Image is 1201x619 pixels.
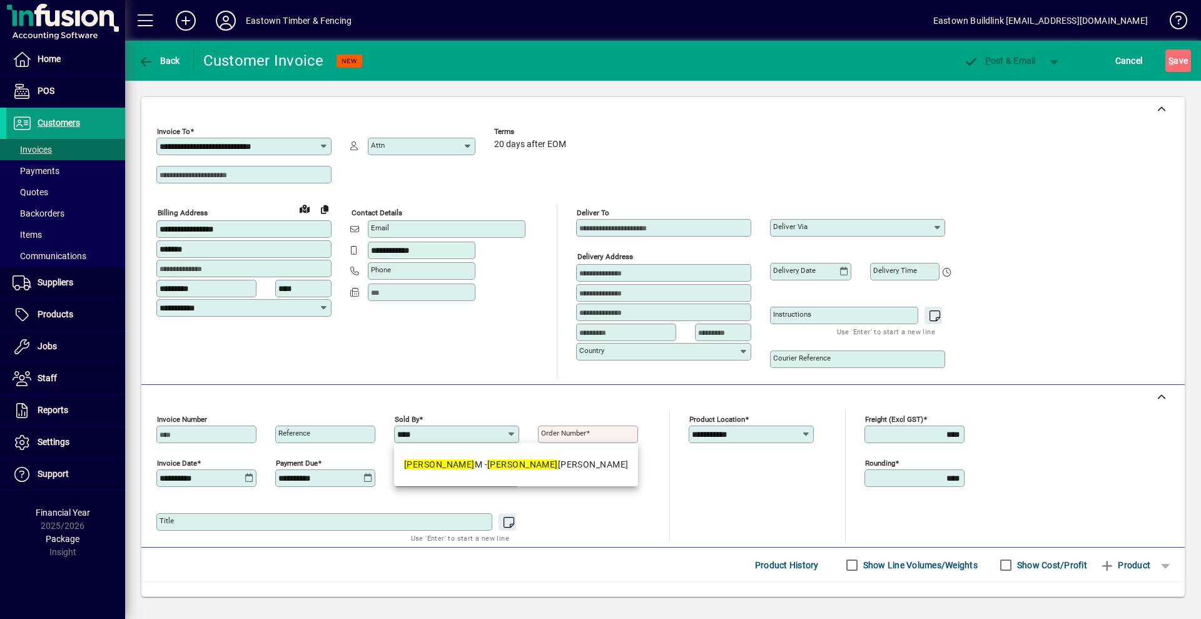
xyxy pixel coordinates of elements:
[38,54,61,64] span: Home
[404,458,628,471] div: M - [PERSON_NAME]
[541,429,586,437] mat-label: Order number
[6,203,125,224] a: Backorders
[38,86,54,96] span: POS
[411,531,509,545] mat-hint: Use 'Enter' to start a new line
[963,56,1036,66] span: ost & Email
[577,208,609,217] mat-label: Deliver To
[1168,56,1173,66] span: S
[755,555,819,575] span: Product History
[1100,555,1150,575] span: Product
[1112,49,1146,72] button: Cancel
[157,415,207,424] mat-label: Invoice number
[985,56,991,66] span: P
[38,437,69,447] span: Settings
[203,51,324,71] div: Customer Invoice
[957,49,1042,72] button: Post & Email
[13,166,59,176] span: Payments
[6,267,125,299] a: Suppliers
[773,310,811,319] mat-label: Instructions
[295,198,315,218] a: View on map
[38,373,57,383] span: Staff
[135,49,183,72] button: Back
[6,139,125,160] a: Invoices
[278,429,310,437] mat-label: Reference
[933,11,1148,31] div: Eastown Buildlink [EMAIL_ADDRESS][DOMAIN_NAME]
[6,76,125,107] a: POS
[6,224,125,245] a: Items
[579,346,604,355] mat-label: Country
[1115,51,1143,71] span: Cancel
[689,415,745,424] mat-label: Product location
[13,187,48,197] span: Quotes
[861,559,978,571] label: Show Line Volumes/Weights
[38,405,68,415] span: Reports
[394,448,638,481] mat-option: KateM - Kate Mallett
[371,141,385,150] mat-label: Attn
[837,324,935,339] mat-hint: Use 'Enter' to start a new line
[6,299,125,330] a: Products
[6,427,125,458] a: Settings
[38,309,73,319] span: Products
[46,534,79,544] span: Package
[157,459,197,468] mat-label: Invoice date
[36,508,90,518] span: Financial Year
[494,128,569,136] span: Terms
[773,354,831,362] mat-label: Courier Reference
[13,208,64,218] span: Backorders
[6,395,125,426] a: Reports
[13,251,86,261] span: Communications
[371,223,389,232] mat-label: Email
[6,44,125,75] a: Home
[773,222,808,231] mat-label: Deliver via
[138,56,180,66] span: Back
[38,341,57,351] span: Jobs
[371,265,391,274] mat-label: Phone
[6,160,125,182] a: Payments
[157,127,190,136] mat-label: Invoice To
[487,459,558,469] em: [PERSON_NAME]
[395,415,419,424] mat-label: Sold by
[1168,51,1188,71] span: ave
[750,554,824,576] button: Product History
[873,266,917,275] mat-label: Delivery time
[206,9,246,32] button: Profile
[6,363,125,394] a: Staff
[13,230,42,240] span: Items
[246,11,352,31] div: Eastown Timber & Fencing
[6,182,125,203] a: Quotes
[315,199,335,219] button: Copy to Delivery address
[13,145,52,155] span: Invoices
[865,415,923,424] mat-label: Freight (excl GST)
[6,331,125,362] a: Jobs
[404,459,475,469] em: [PERSON_NAME]
[38,469,69,479] span: Support
[865,459,895,468] mat-label: Rounding
[6,459,125,490] a: Support
[276,459,318,468] mat-label: Payment due
[1093,554,1157,576] button: Product
[773,266,816,275] mat-label: Delivery date
[1165,49,1191,72] button: Save
[494,140,566,150] span: 20 days after EOM
[38,118,80,128] span: Customers
[160,516,174,525] mat-label: Title
[6,245,125,267] a: Communications
[166,9,206,32] button: Add
[342,57,357,65] span: NEW
[1160,3,1185,43] a: Knowledge Base
[125,49,194,72] app-page-header-button: Back
[38,277,73,287] span: Suppliers
[1015,559,1087,571] label: Show Cost/Profit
